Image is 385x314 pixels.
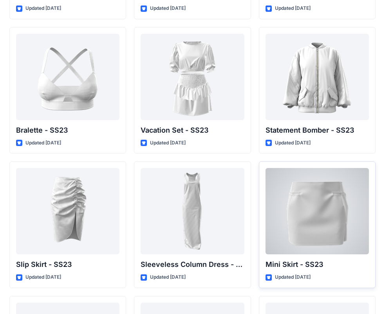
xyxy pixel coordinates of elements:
p: Updated [DATE] [150,4,186,13]
p: Vacation Set - SS23 [141,125,244,136]
a: Bralette - SS23 [16,34,119,120]
p: Updated [DATE] [25,139,61,147]
p: Updated [DATE] [25,273,61,281]
a: Slip Skirt - SS23 [16,168,119,254]
a: Sleeveless Column Dress - SS23 [141,168,244,254]
a: Vacation Set - SS23 [141,34,244,120]
p: Mini Skirt - SS23 [266,259,369,270]
a: Statement Bomber - SS23 [266,34,369,120]
p: Updated [DATE] [275,273,311,281]
p: Updated [DATE] [275,4,311,13]
p: Updated [DATE] [25,4,61,13]
a: Mini Skirt - SS23 [266,168,369,254]
p: Bralette - SS23 [16,125,119,136]
p: Updated [DATE] [150,273,186,281]
p: Updated [DATE] [150,139,186,147]
p: Slip Skirt - SS23 [16,259,119,270]
p: Statement Bomber - SS23 [266,125,369,136]
p: Updated [DATE] [275,139,311,147]
p: Sleeveless Column Dress - SS23 [141,259,244,270]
